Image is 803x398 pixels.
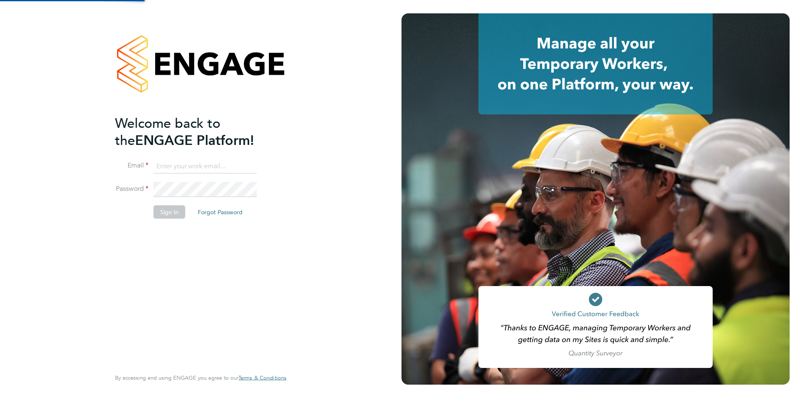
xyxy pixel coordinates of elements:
h2: ENGAGE Platform! [115,114,278,149]
button: Forgot Password [191,205,249,219]
span: By accessing and using ENGAGE you agree to our [115,374,286,381]
label: Email [115,161,148,170]
span: Welcome back to the [115,115,220,148]
a: Terms & Conditions [238,375,286,381]
button: Sign In [153,205,185,219]
input: Enter your work email... [153,159,257,174]
label: Password [115,185,148,193]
